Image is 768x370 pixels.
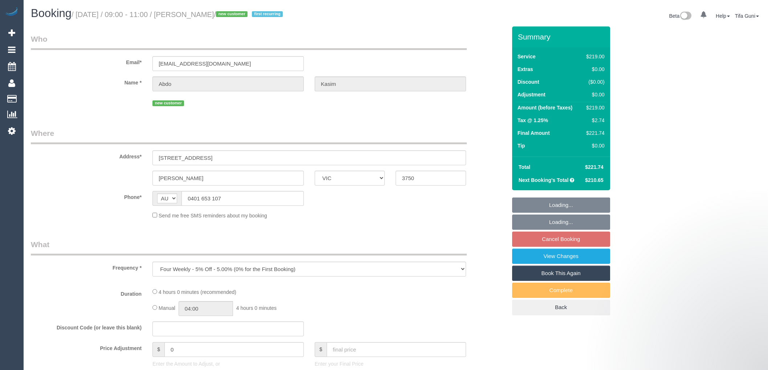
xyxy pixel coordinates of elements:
div: $221.74 [583,129,604,137]
label: Frequency * [25,262,147,271]
label: Final Amount [518,129,550,137]
span: $210.65 [585,177,604,183]
img: New interface [679,12,691,21]
span: $ [152,342,164,357]
span: Manual [159,305,175,311]
label: Tip [518,142,525,149]
label: Amount (before Taxes) [518,104,572,111]
label: Name * [25,76,147,86]
span: 4 hours 0 minutes [236,305,277,311]
input: Phone* [181,191,304,206]
a: Back [512,300,610,315]
label: Email* [25,56,147,66]
p: Enter the Amount to Adjust, or [152,360,304,367]
span: 4 hours 0 minutes (recommended) [159,289,236,295]
label: Discount [518,78,539,86]
div: $0.00 [583,66,604,73]
input: Email* [152,56,304,71]
a: Beta [669,13,691,19]
a: Tifa Guni [735,13,759,19]
label: Duration [25,288,147,298]
strong: Total [519,164,530,170]
div: $0.00 [583,91,604,98]
label: Price Adjustment [25,342,147,352]
h3: Summary [518,33,606,41]
p: Enter your Final Price [315,360,466,367]
label: Tax @ 1.25% [518,117,548,124]
span: Send me free SMS reminders about my booking [159,213,267,219]
label: Phone* [25,191,147,201]
a: Book This Again [512,266,610,281]
input: Last Name* [315,76,466,91]
a: View Changes [512,249,610,264]
legend: Who [31,34,467,50]
div: $219.00 [583,104,604,111]
img: Automaid Logo [4,7,19,17]
span: $ [315,342,327,357]
span: / [214,11,285,18]
label: Extras [518,66,533,73]
span: new customer [152,100,184,106]
small: / [DATE] / 09:00 - 11:00 / [PERSON_NAME] [72,11,285,18]
span: $221.74 [585,164,604,170]
label: Address* [25,150,147,160]
label: Adjustment [518,91,546,98]
input: final price [327,342,466,357]
div: $0.00 [583,142,604,149]
label: Discount Code (or leave this blank) [25,321,147,331]
input: First Name* [152,76,304,91]
legend: Where [31,128,467,144]
input: Suburb* [152,171,304,186]
div: $219.00 [583,53,604,60]
legend: What [31,239,467,255]
strong: Next Booking's Total [519,177,569,183]
div: $2.74 [583,117,604,124]
a: Help [716,13,730,19]
label: Service [518,53,536,60]
iframe: Intercom live chat [743,345,761,363]
span: first recurring [252,11,283,17]
input: Post Code* [396,171,466,186]
span: Booking [31,7,72,20]
span: new customer [216,11,248,17]
div: ($0.00) [583,78,604,86]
